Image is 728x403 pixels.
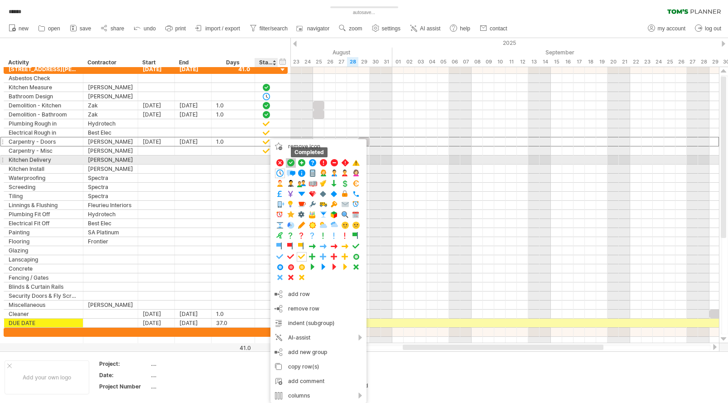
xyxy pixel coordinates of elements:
a: print [163,23,188,34]
a: zoom [337,23,365,34]
div: [PERSON_NAME] [88,301,133,309]
div: autosave... [314,9,414,16]
a: open [36,23,63,34]
div: Sunday, 28 September 2025 [698,57,709,67]
div: .... [151,360,227,368]
span: settings [382,25,400,32]
a: settings [370,23,403,34]
div: add new group [270,345,366,359]
div: Concrete [9,264,78,273]
span: navigator [307,25,329,32]
span: contact [490,25,507,32]
div: Plumbing Rough in [9,119,78,128]
a: save [67,23,94,34]
div: Lanscaping [9,255,78,264]
div: End [179,58,206,67]
div: Thursday, 28 August 2025 [347,57,358,67]
div: Carpentry - Misc [9,146,78,155]
div: Demolition - Kitchen [9,101,78,110]
div: Best Elec [88,219,133,228]
div: Fleurieu Interiors [88,201,133,209]
div: .... [151,383,227,390]
div: Saturday, 6 September 2025 [449,57,460,67]
span: new [19,25,29,32]
div: Hydrotech [88,210,133,218]
div: Demolition - Bathroom [9,110,78,119]
span: log out [705,25,721,32]
div: [DATE] [175,101,212,110]
div: Plumbing Fit Off [9,210,78,218]
div: [DATE] [175,65,212,73]
div: [PERSON_NAME] [88,165,133,173]
div: 1.0 [216,110,250,119]
div: [DATE] [175,310,212,318]
div: Saturday, 23 August 2025 [290,57,302,67]
div: Spectra [88,192,133,200]
div: DUE DATE [9,319,78,327]
span: my account [658,25,685,32]
div: Miscellaneous [9,301,78,309]
div: Days [211,58,254,67]
span: undo [144,25,156,32]
div: [DATE] [138,110,175,119]
span: share [111,25,124,32]
div: Frontier [88,237,133,246]
a: filter/search [247,23,290,34]
div: Saturday, 20 September 2025 [607,57,619,67]
div: Wednesday, 17 September 2025 [574,57,585,67]
div: Saturday, 13 September 2025 [528,57,540,67]
a: navigator [295,23,332,34]
div: Sunday, 21 September 2025 [619,57,630,67]
div: [DATE] [175,319,212,327]
span: Completed [291,147,328,157]
div: Friday, 29 August 2025 [358,57,370,67]
div: [DATE] [138,65,175,73]
div: Thursday, 25 September 2025 [664,57,675,67]
a: help [448,23,473,34]
div: Sunday, 24 August 2025 [302,57,313,67]
div: add row [270,287,366,301]
div: Friday, 12 September 2025 [517,57,528,67]
div: Best Elec [88,128,133,137]
a: share [98,23,127,34]
div: Bathroom Design [9,92,78,101]
div: add comment [270,374,366,388]
div: [DATE] [138,101,175,110]
div: [DATE] [175,137,212,146]
div: 1.0 [216,137,250,146]
div: Thursday, 4 September 2025 [426,57,438,67]
div: 1.0 [216,101,250,110]
div: Hydrotech [88,119,133,128]
div: indent (subgroup) [270,316,366,330]
div: Monday, 25 August 2025 [313,57,324,67]
div: 37.0 [216,319,250,327]
a: new [6,23,31,34]
div: Flooring [9,237,78,246]
div: [STREET_ADDRESS][PERSON_NAME] [9,65,78,73]
div: Security Doors & Fly Screens [9,291,78,300]
div: Add your own logo [5,360,89,394]
div: Kitchen Install [9,165,78,173]
div: .... [151,371,227,379]
div: Waterproofing [9,174,78,182]
span: print [175,25,186,32]
div: Fencing / Gates [9,273,78,282]
div: [DATE] [175,110,212,119]
a: import / export [193,23,243,34]
div: Zak [88,101,133,110]
div: Zak [88,110,133,119]
div: Saturday, 27 September 2025 [687,57,698,67]
div: [PERSON_NAME] [88,155,133,164]
a: contact [477,23,510,34]
div: 1.0 [216,310,250,318]
div: Sunday, 14 September 2025 [540,57,551,67]
div: Friday, 5 September 2025 [438,57,449,67]
div: Status [259,58,273,67]
div: Contractor [87,58,133,67]
div: Glazing [9,246,78,255]
span: remove row [288,305,319,312]
div: Wednesday, 27 August 2025 [336,57,347,67]
div: Electrical Rough in [9,128,78,137]
div: Saturday, 30 August 2025 [370,57,381,67]
div: Screeding [9,183,78,191]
